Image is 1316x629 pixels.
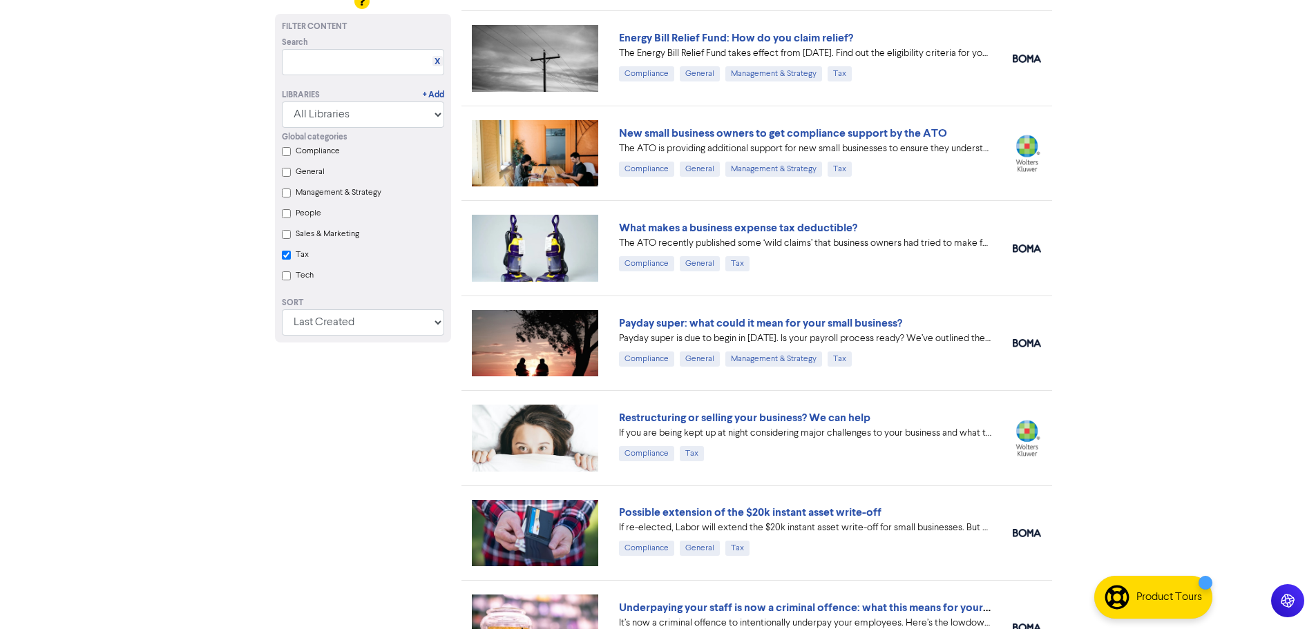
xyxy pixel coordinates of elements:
img: boma [1013,529,1041,537]
div: Tax [828,162,852,177]
div: Tax [828,66,852,81]
div: Management & Strategy [725,66,822,81]
a: X [435,57,440,67]
div: The Energy Bill Relief Fund takes effect from 1 July 2025. Find out the eligibility criteria for ... [619,46,992,61]
div: Compliance [619,541,674,556]
div: General [680,351,720,367]
label: Sales & Marketing [296,228,359,240]
div: Tax [725,256,750,271]
img: boma [1013,339,1041,347]
a: + Add [423,89,444,101]
div: Compliance [619,66,674,81]
div: Libraries [282,89,320,101]
img: boma [1013,55,1041,63]
label: General [296,166,325,178]
div: If re-elected, Labor will extend the $20k instant asset write-off for small businesses. But what ... [619,521,992,535]
a: Payday super: what could it mean for your small business? [619,316,902,330]
a: What makes a business expense tax deductible? [619,221,857,235]
img: boma [1013,244,1041,253]
div: Tax [725,541,750,556]
label: Compliance [296,145,340,157]
div: The ATO recently published some ‘wild claims’ that business owners had tried to make for business... [619,236,992,251]
label: Tech [296,269,314,282]
label: People [296,207,321,220]
a: New small business owners to get compliance support by the ATO [619,126,947,140]
iframe: Chat Widget [1143,480,1316,629]
div: If you are being kept up at night considering major challenges to your business and what to do ab... [619,426,992,441]
div: General [680,256,720,271]
a: Possible extension of the $20k instant asset write-off [619,505,881,519]
label: Tax [296,249,309,261]
a: Restructuring or selling your business? We can help [619,411,870,425]
div: Compliance [619,256,674,271]
div: Management & Strategy [725,351,822,367]
div: Tax [680,446,704,461]
div: General [680,162,720,177]
span: Search [282,37,308,49]
label: Management & Strategy [296,186,381,199]
div: The ATO is providing additional support for new small businesses to ensure they understand and co... [619,142,992,156]
div: Compliance [619,162,674,177]
div: Compliance [619,446,674,461]
div: General [680,66,720,81]
div: Sort [282,297,444,309]
div: General [680,541,720,556]
div: Tax [828,351,852,367]
img: wolterskluwer [1013,420,1041,456]
div: Filter Content [282,21,444,33]
div: Management & Strategy [725,162,822,177]
a: Underpaying your staff is now a criminal offence: what this means for your business [619,601,1028,615]
div: Payday super is due to begin in July 2026. Is your payroll process ready? We’ve outlined the key ... [619,331,992,346]
img: wolterskluwer [1013,135,1041,171]
div: Compliance [619,351,674,367]
div: Global categories [282,131,444,144]
a: Energy Bill Relief Fund: How do you claim relief? [619,31,853,45]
